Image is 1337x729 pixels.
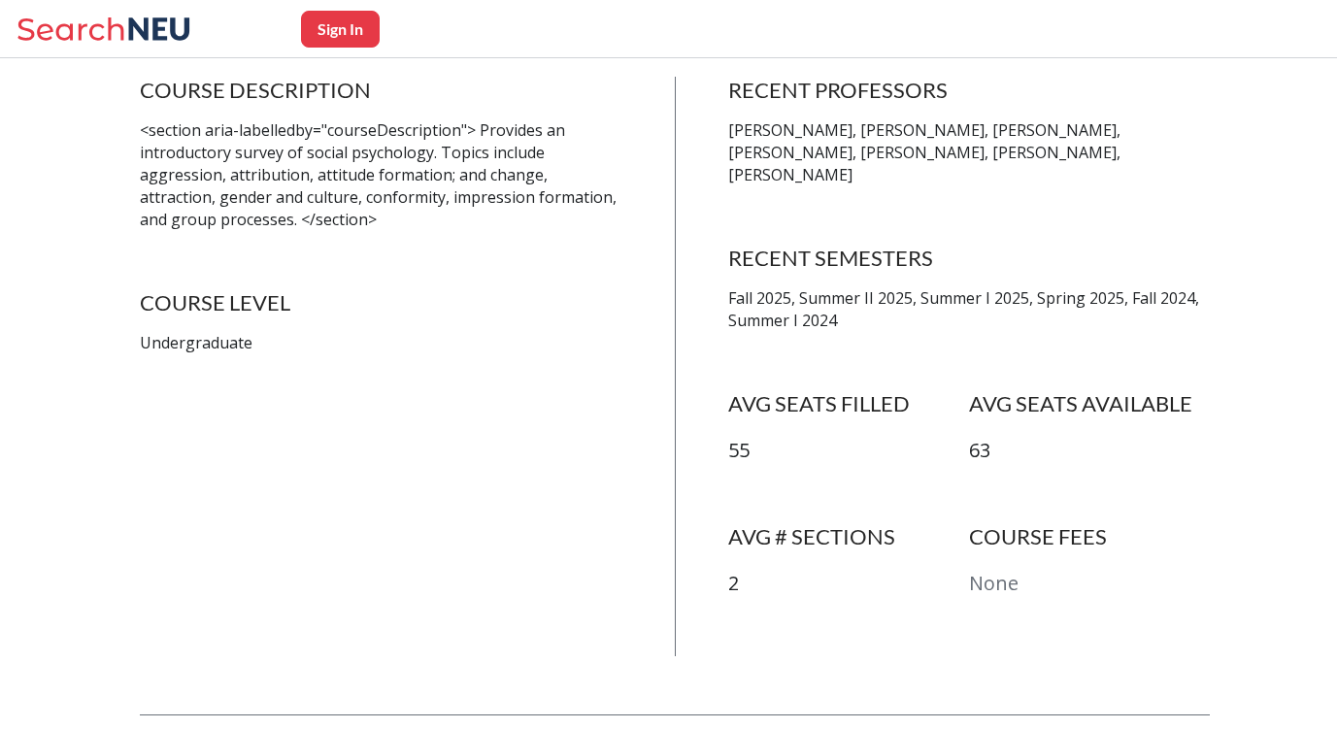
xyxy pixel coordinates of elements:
[728,119,1210,186] p: [PERSON_NAME], [PERSON_NAME], [PERSON_NAME], [PERSON_NAME], [PERSON_NAME], [PERSON_NAME], [PERSON...
[728,245,1210,272] h4: RECENT SEMESTERS
[140,119,621,230] p: <section aria-labelledby="courseDescription"> Provides an introductory survey of social psycholog...
[728,523,969,550] h4: AVG # SECTIONS
[969,390,1210,417] h4: AVG SEATS AVAILABLE
[140,289,621,316] h4: COURSE LEVEL
[301,11,380,48] button: Sign In
[728,287,1210,332] p: Fall 2025, Summer II 2025, Summer I 2025, Spring 2025, Fall 2024, Summer I 2024
[728,437,969,465] p: 55
[969,523,1210,550] h4: COURSE FEES
[969,570,1210,598] p: None
[140,332,621,354] p: Undergraduate
[140,77,621,104] h4: COURSE DESCRIPTION
[728,390,969,417] h4: AVG SEATS FILLED
[728,570,969,598] p: 2
[969,437,1210,465] p: 63
[728,77,1210,104] h4: RECENT PROFESSORS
